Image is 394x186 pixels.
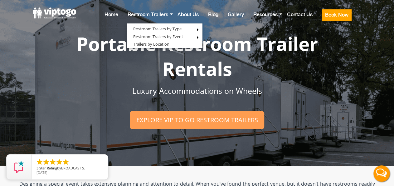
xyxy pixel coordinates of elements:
span: BROADCAST S. [61,166,85,170]
a: Contact Us [282,7,317,31]
a: Home [100,7,123,31]
a: Resources [249,7,282,31]
a: Restroom Trailers by Type [127,25,188,33]
a: Restroom Trailers by Event [127,33,189,41]
span: Portable Restroom Trailer Rentals [76,31,318,82]
a: Trailers by Location [127,40,176,48]
button: Book Now [322,9,352,21]
li:  [56,158,63,166]
li:  [49,158,56,166]
span: Star Rating [39,166,57,170]
button: Live Chat [369,161,394,186]
img: Review Rating [13,161,25,173]
span: 5 [36,166,38,170]
span: [DATE] [36,170,47,175]
li:  [42,158,50,166]
a: About Us [173,7,203,31]
a: Explore VIP To Go restroom trailers [130,111,264,129]
li:  [62,158,70,166]
a: Restroom Trailers [123,7,173,31]
a: Blog [203,7,223,31]
a: Book Now [317,7,356,35]
span: by [36,166,103,171]
a: Gallery [223,7,249,31]
span: Luxury Accommodations on Wheels [132,85,262,96]
li:  [36,158,43,166]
